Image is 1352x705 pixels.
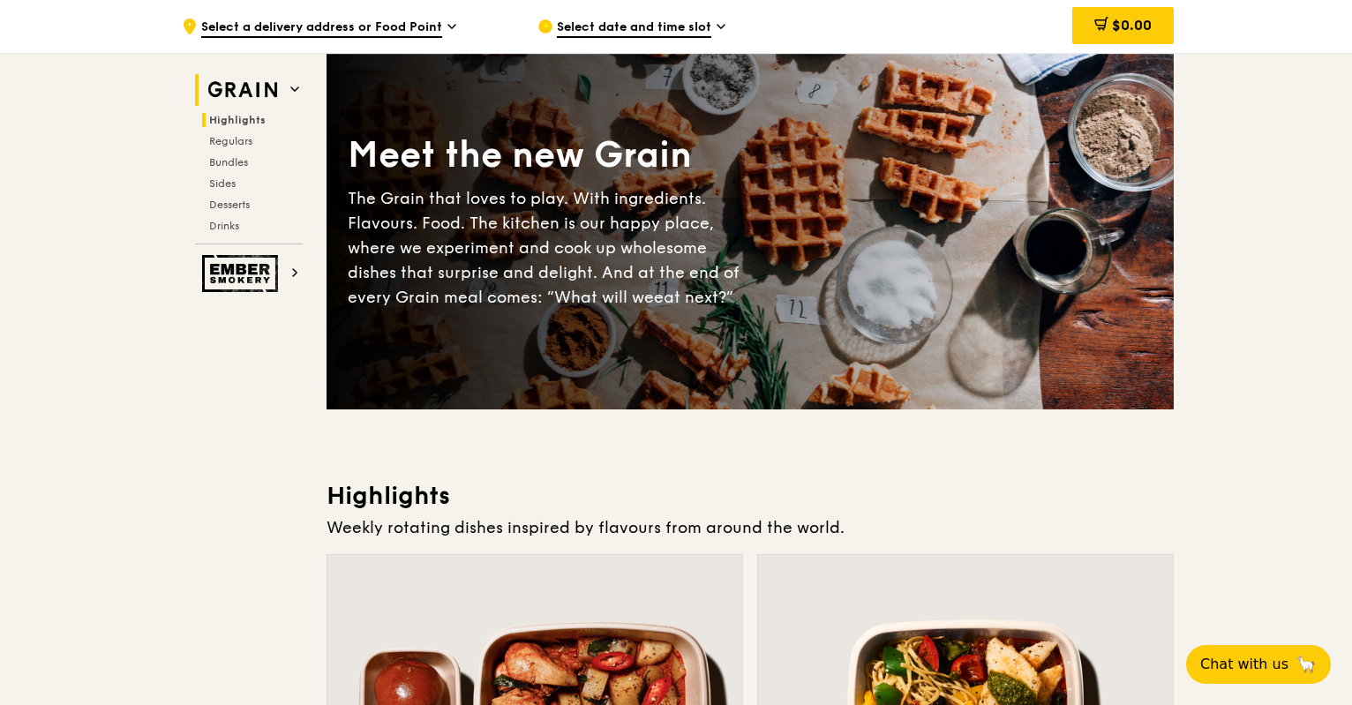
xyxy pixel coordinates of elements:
span: Regulars [209,135,252,147]
span: Sides [209,177,236,190]
h3: Highlights [327,480,1174,512]
span: $0.00 [1112,17,1152,34]
button: Chat with us🦙 [1186,645,1331,684]
span: Chat with us [1200,654,1288,675]
div: The Grain that loves to play. With ingredients. Flavours. Food. The kitchen is our happy place, w... [348,186,750,310]
div: Weekly rotating dishes inspired by flavours from around the world. [327,515,1174,540]
span: 🦙 [1296,654,1317,675]
span: eat next?” [654,288,733,307]
span: Desserts [209,199,250,211]
img: Grain web logo [202,74,283,106]
span: Select a delivery address or Food Point [201,19,442,38]
span: Drinks [209,220,239,232]
img: Ember Smokery web logo [202,255,283,292]
span: Highlights [209,114,266,126]
div: Meet the new Grain [348,131,750,179]
span: Bundles [209,156,248,169]
span: Select date and time slot [557,19,711,38]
